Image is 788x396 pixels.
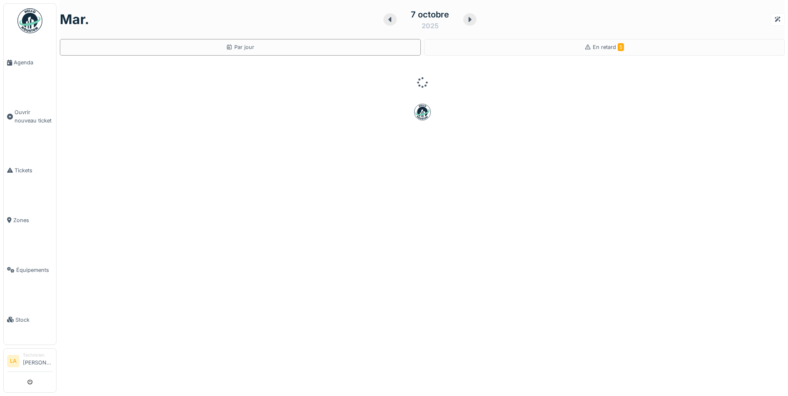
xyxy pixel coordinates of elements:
div: 2025 [422,21,439,31]
img: Badge_color-CXgf-gQk.svg [17,8,42,33]
h1: mar. [60,12,89,27]
div: Par jour [226,43,254,51]
span: Tickets [15,166,53,174]
a: Agenda [4,38,56,88]
span: 5 [618,43,624,51]
a: Zones [4,195,56,245]
a: Stock [4,295,56,345]
a: Équipements [4,245,56,295]
span: Équipements [16,266,53,274]
span: Ouvrir nouveau ticket [15,108,53,124]
div: Technicien [23,352,53,358]
img: badge-BVDL4wpA.svg [414,104,431,120]
span: Stock [15,316,53,324]
a: LA Technicien[PERSON_NAME] [7,352,53,372]
span: En retard [593,44,624,50]
a: Ouvrir nouveau ticket [4,88,56,145]
li: [PERSON_NAME] [23,352,53,370]
span: Agenda [14,59,53,66]
li: LA [7,355,20,367]
span: Zones [13,216,53,224]
div: 7 octobre [411,8,449,21]
a: Tickets [4,145,56,195]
